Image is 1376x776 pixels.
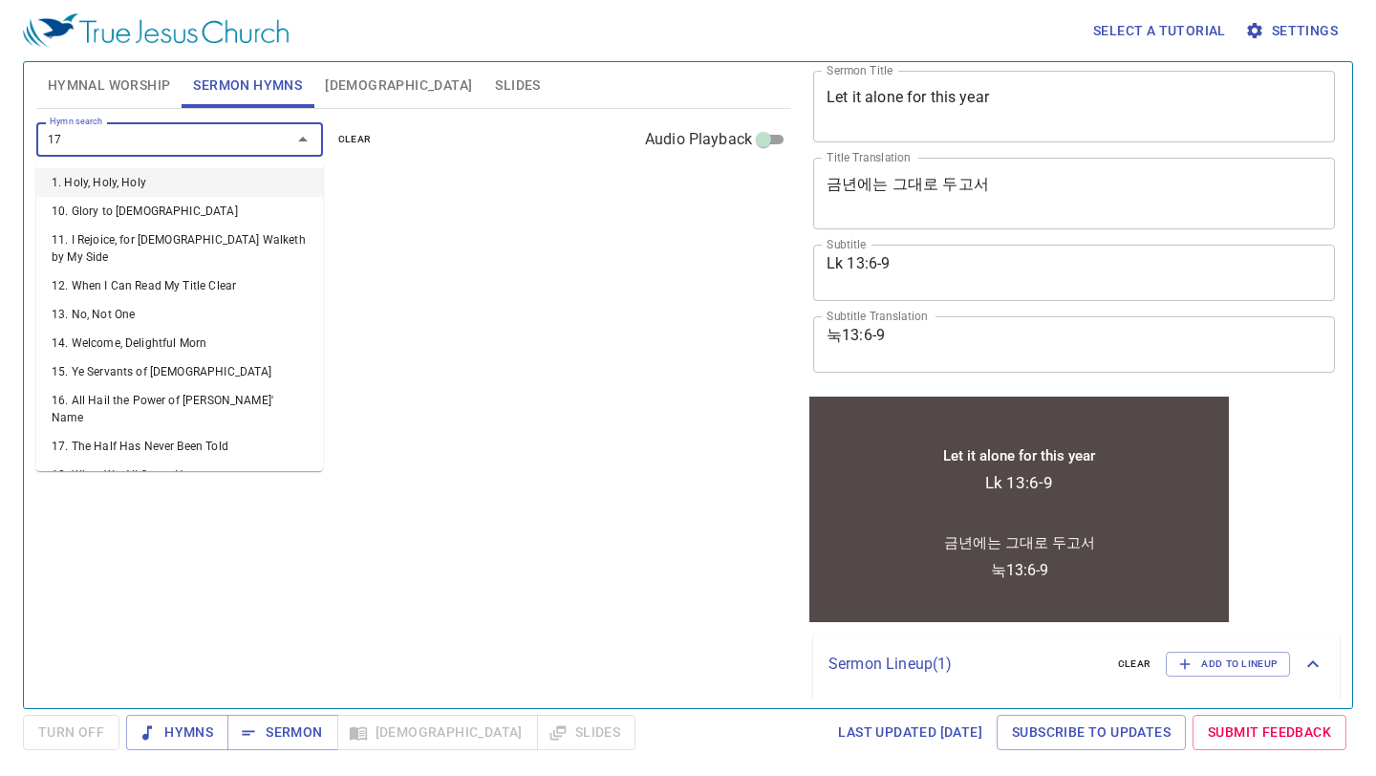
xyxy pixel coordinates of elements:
[1178,656,1278,673] span: Add to Lineup
[338,131,372,148] span: clear
[23,13,289,48] img: True Jesus Church
[36,168,323,197] li: 1. Holy, Holy, Holy
[827,254,1322,291] textarea: Lk 13:6-9
[828,653,1103,676] p: Sermon Lineup ( 1 )
[48,74,171,97] span: Hymnal Worship
[1012,721,1171,744] span: Subscribe to Updates
[838,721,982,744] span: Last updated [DATE]
[1249,19,1338,43] span: Settings
[1118,656,1151,673] span: clear
[1086,13,1234,49] button: Select a tutorial
[830,715,990,750] a: Last updated [DATE]
[827,88,1322,124] textarea: Let it alone for this year
[36,271,323,300] li: 12. When I Can Read My Title Clear
[36,357,323,386] li: 15. Ye Servants of [DEMOGRAPHIC_DATA]
[36,432,323,461] li: 17. The Half Has Never Been Told
[1166,652,1290,677] button: Add to Lineup
[290,126,316,153] button: Close
[36,329,323,357] li: 14. Welcome, Delightful Morn
[193,74,302,97] span: Sermon Hymns
[1241,13,1345,49] button: Settings
[36,197,323,226] li: 10. Glory to [DEMOGRAPHIC_DATA]
[36,386,323,432] li: 16. All Hail the Power of [PERSON_NAME]' Name
[495,74,540,97] span: Slides
[126,715,228,750] button: Hymns
[36,461,323,489] li: 18. When We All Get to Heaven
[827,326,1322,362] textarea: 눅13:6-9
[827,175,1322,211] textarea: 금년에는 그대로 두고서
[1107,653,1163,676] button: clear
[325,74,472,97] span: [DEMOGRAPHIC_DATA]
[1093,19,1226,43] span: Select a tutorial
[36,300,323,329] li: 13. No, Not One
[327,128,383,151] button: clear
[141,721,213,744] span: Hymns
[243,721,322,744] span: Sermon
[997,715,1186,750] a: Subscribe to Updates
[813,633,1340,696] div: Sermon Lineup(1)clearAdd to Lineup
[806,393,1233,626] iframe: from-child
[227,715,337,750] button: Sermon
[645,128,752,151] span: Audio Playback
[36,226,323,271] li: 11. I Rejoice, for [DEMOGRAPHIC_DATA] Walketh by My Side
[1193,715,1346,750] a: Submit Feedback
[1208,721,1331,744] span: Submit Feedback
